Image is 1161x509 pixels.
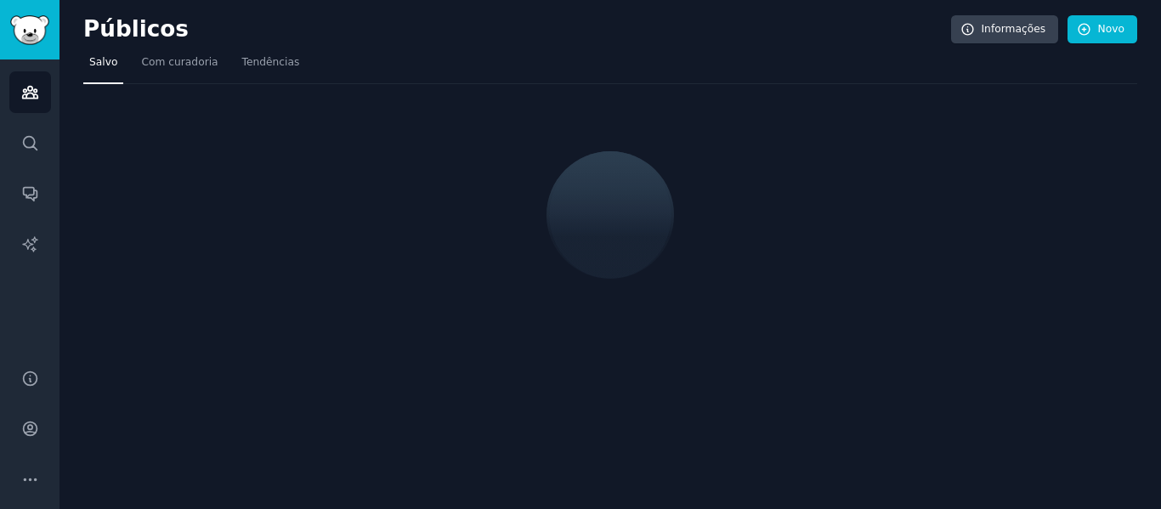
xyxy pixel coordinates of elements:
a: Com curadoria [135,49,224,84]
a: Informações [951,15,1059,44]
img: Logotipo do GummySearch [10,15,49,45]
a: Novo [1068,15,1137,44]
a: Tendências [236,49,306,84]
font: Novo [1098,23,1124,35]
font: Com curadoria [141,56,218,68]
a: Salvo [83,49,123,84]
font: Tendências [242,56,300,68]
font: Salvo [89,56,117,68]
font: Informações [982,23,1046,35]
font: Públicos [83,16,189,42]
